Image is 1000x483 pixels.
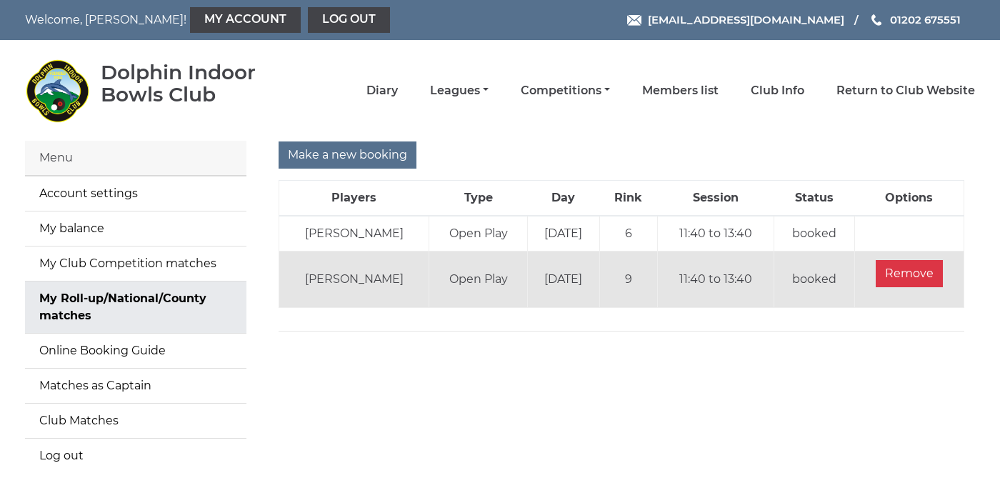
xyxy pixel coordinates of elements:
[648,13,844,26] span: [EMAIL_ADDRESS][DOMAIN_NAME]
[190,7,301,33] a: My Account
[890,13,961,26] span: 01202 675551
[751,83,804,99] a: Club Info
[869,11,961,28] a: Phone us 01202 675551
[528,252,600,308] td: [DATE]
[876,260,943,287] input: Remove
[308,7,390,33] a: Log out
[430,83,489,99] a: Leagues
[25,439,246,473] a: Log out
[836,83,975,99] a: Return to Club Website
[627,15,641,26] img: Email
[429,252,528,308] td: Open Play
[599,181,657,216] th: Rink
[101,61,297,106] div: Dolphin Indoor Bowls Club
[599,216,657,252] td: 6
[854,181,964,216] th: Options
[599,252,657,308] td: 9
[774,216,854,252] td: booked
[429,216,528,252] td: Open Play
[657,181,774,216] th: Session
[429,181,528,216] th: Type
[774,181,854,216] th: Status
[774,252,854,308] td: booked
[25,334,246,368] a: Online Booking Guide
[25,282,246,333] a: My Roll-up/National/County matches
[642,83,719,99] a: Members list
[528,181,600,216] th: Day
[25,141,246,176] div: Menu
[279,252,429,308] td: [PERSON_NAME]
[871,14,881,26] img: Phone us
[366,83,398,99] a: Diary
[25,369,246,403] a: Matches as Captain
[25,211,246,246] a: My balance
[25,404,246,438] a: Club Matches
[279,181,429,216] th: Players
[25,59,89,123] img: Dolphin Indoor Bowls Club
[279,141,416,169] input: Make a new booking
[521,83,610,99] a: Competitions
[25,7,409,33] nav: Welcome, [PERSON_NAME]!
[657,216,774,252] td: 11:40 to 13:40
[279,216,429,252] td: [PERSON_NAME]
[25,247,246,281] a: My Club Competition matches
[528,216,600,252] td: [DATE]
[627,11,844,28] a: Email [EMAIL_ADDRESS][DOMAIN_NAME]
[657,252,774,308] td: 11:40 to 13:40
[25,176,246,211] a: Account settings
